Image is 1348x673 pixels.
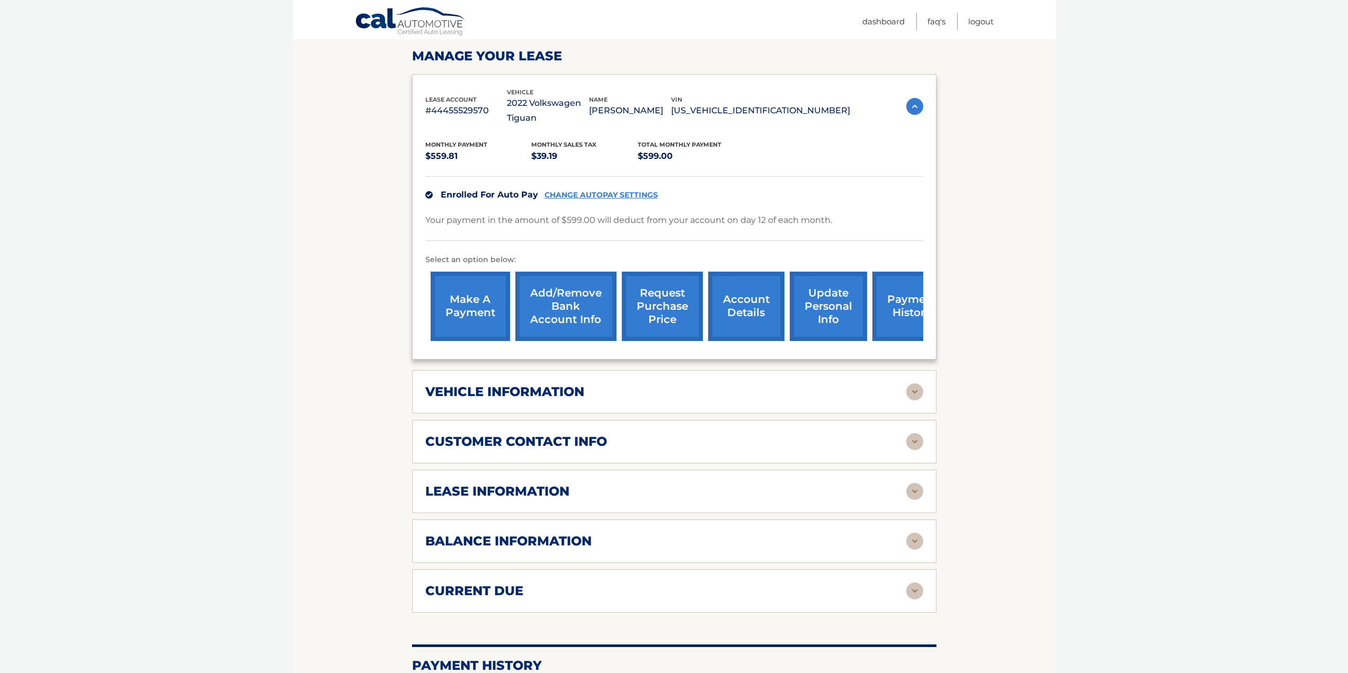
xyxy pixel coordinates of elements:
p: Select an option below: [425,254,923,266]
span: vin [671,96,682,103]
img: accordion-rest.svg [906,483,923,500]
span: Monthly sales Tax [531,141,596,148]
a: FAQ's [927,13,945,30]
h2: vehicle information [425,384,584,400]
p: [PERSON_NAME] [589,103,671,118]
p: [US_VEHICLE_IDENTIFICATION_NUMBER] [671,103,850,118]
h2: customer contact info [425,434,607,450]
span: Enrolled For Auto Pay [441,190,538,200]
h2: lease information [425,483,569,499]
img: accordion-rest.svg [906,582,923,599]
h2: Manage Your Lease [412,48,936,64]
a: request purchase price [622,272,703,341]
a: Logout [968,13,994,30]
span: vehicle [507,88,533,96]
img: check.svg [425,191,433,199]
a: Cal Automotive [355,7,466,38]
h2: current due [425,583,523,599]
p: Your payment in the amount of $599.00 will deduct from your account on day 12 of each month. [425,213,832,228]
a: make a payment [431,272,510,341]
img: accordion-active.svg [906,98,923,115]
a: account details [708,272,784,341]
p: #44455529570 [425,103,507,118]
span: lease account [425,96,477,103]
img: accordion-rest.svg [906,533,923,550]
h2: balance information [425,533,592,549]
a: Add/Remove bank account info [515,272,617,341]
img: accordion-rest.svg [906,433,923,450]
p: $599.00 [638,149,744,164]
span: Monthly Payment [425,141,487,148]
a: update personal info [790,272,867,341]
a: Dashboard [862,13,905,30]
a: payment history [872,272,952,341]
span: name [589,96,608,103]
img: accordion-rest.svg [906,383,923,400]
a: CHANGE AUTOPAY SETTINGS [544,191,658,200]
p: $39.19 [531,149,638,164]
p: $559.81 [425,149,532,164]
p: 2022 Volkswagen Tiguan [507,96,589,125]
span: Total Monthly Payment [638,141,721,148]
